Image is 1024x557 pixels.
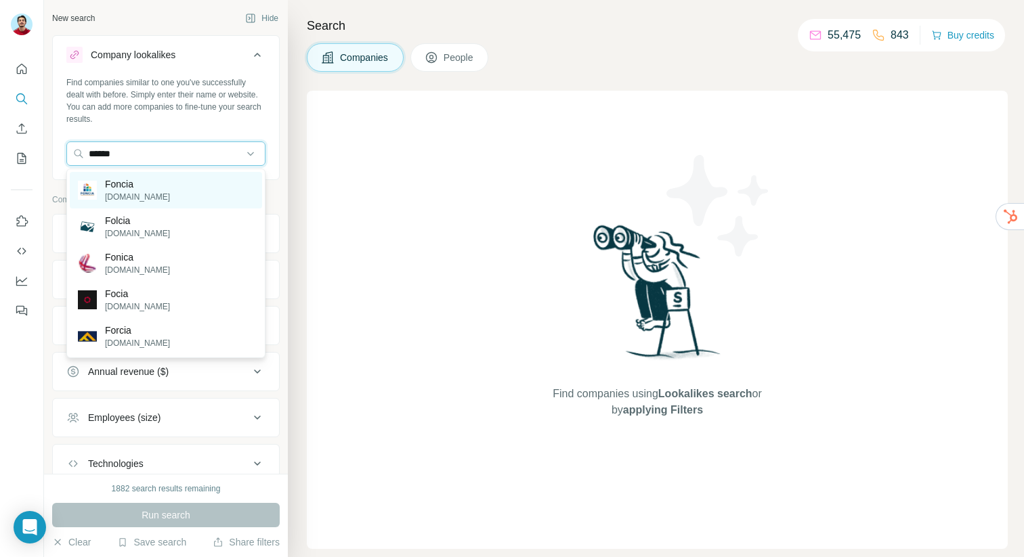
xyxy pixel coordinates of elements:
[105,287,170,300] p: Focia
[658,388,752,399] span: Lookalikes search
[88,365,169,378] div: Annual revenue ($)
[53,263,279,296] button: Industry
[105,214,170,227] p: Folcia
[78,290,97,309] img: Focia
[236,8,288,28] button: Hide
[88,457,144,470] div: Technologies
[66,76,265,125] div: Find companies similar to one you've successfully dealt with before. Simply enter their name or w...
[444,51,475,64] span: People
[53,355,279,388] button: Annual revenue ($)
[105,250,170,264] p: Fonica
[11,116,33,141] button: Enrich CSV
[11,298,33,323] button: Feedback
[11,269,33,293] button: Dashboard
[53,309,279,342] button: HQ location
[91,48,175,62] div: Company lookalikes
[11,146,33,171] button: My lists
[52,194,280,206] p: Company information
[105,264,170,276] p: [DOMAIN_NAME]
[11,87,33,111] button: Search
[105,177,170,191] p: Foncia
[213,535,280,549] button: Share filters
[623,404,703,416] span: applying Filters
[105,337,170,349] p: [DOMAIN_NAME]
[11,239,33,263] button: Use Surfe API
[307,16,1008,35] h4: Search
[53,447,279,480] button: Technologies
[53,39,279,76] button: Company lookalikes
[105,300,170,313] p: [DOMAIN_NAME]
[549,386,765,418] span: Find companies using or by
[112,483,221,495] div: 1882 search results remaining
[78,181,97,200] img: Foncia
[340,51,389,64] span: Companies
[587,221,728,372] img: Surfe Illustration - Woman searching with binoculars
[78,254,97,273] img: Fonica
[105,191,170,203] p: [DOMAIN_NAME]
[78,217,97,236] img: Folcia
[53,217,279,250] button: Company
[658,145,780,267] img: Surfe Illustration - Stars
[105,227,170,240] p: [DOMAIN_NAME]
[52,535,91,549] button: Clear
[11,14,33,35] img: Avatar
[88,411,161,424] div: Employees (size)
[117,535,186,549] button: Save search
[11,57,33,81] button: Quick start
[53,401,279,434] button: Employees (size)
[52,12,95,24] div: New search
[78,327,97,346] img: Forcia
[105,324,170,337] p: Forcia
[14,511,46,543] div: Open Intercom Messenger
[11,209,33,233] button: Use Surfe on LinkedIn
